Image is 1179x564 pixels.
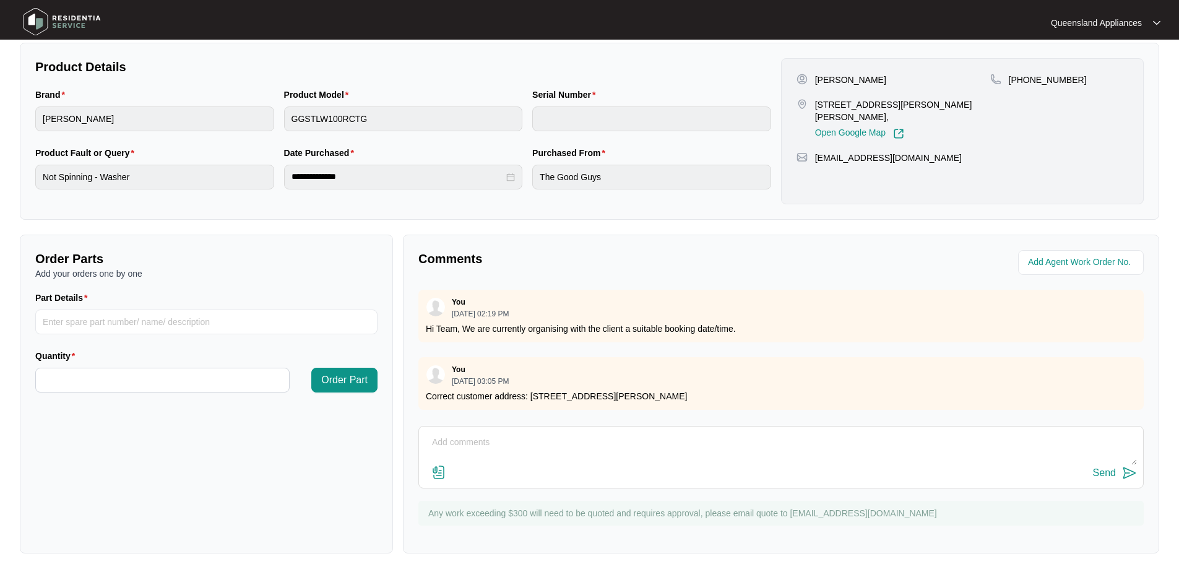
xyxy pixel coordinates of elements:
span: Order Part [321,373,368,388]
p: You [452,365,465,375]
input: Part Details [35,310,378,334]
p: Comments [418,250,772,267]
input: Brand [35,106,274,131]
p: [DATE] 03:05 PM [452,378,509,385]
p: Any work exceeding $300 will need to be quoted and requires approval, please email quote to [EMAI... [428,507,1138,519]
p: [PERSON_NAME] [815,74,886,86]
input: Purchased From [532,165,771,189]
img: map-pin [990,74,1001,85]
p: Correct customer address: [STREET_ADDRESS][PERSON_NAME] [426,390,1136,402]
img: map-pin [797,98,808,110]
p: [DATE] 02:19 PM [452,310,509,318]
button: Order Part [311,368,378,393]
label: Date Purchased [284,147,359,159]
p: Hi Team, We are currently organising with the client a suitable booking date/time. [426,323,1136,335]
img: user.svg [426,365,445,384]
p: Queensland Appliances [1051,17,1142,29]
input: Product Model [284,106,523,131]
p: Order Parts [35,250,378,267]
img: file-attachment-doc.svg [431,465,446,480]
img: map-pin [797,152,808,163]
input: Quantity [36,368,289,392]
a: Open Google Map [815,128,904,139]
img: residentia service logo [19,3,105,40]
label: Brand [35,89,70,101]
label: Purchased From [532,147,610,159]
p: You [452,297,465,307]
label: Product Model [284,89,354,101]
input: Date Purchased [292,170,504,183]
img: user-pin [797,74,808,85]
input: Product Fault or Query [35,165,274,189]
input: Serial Number [532,106,771,131]
div: Send [1093,467,1116,479]
button: Send [1093,465,1137,482]
input: Add Agent Work Order No. [1028,255,1136,270]
p: [PHONE_NUMBER] [1009,74,1087,86]
img: dropdown arrow [1153,20,1160,26]
p: [STREET_ADDRESS][PERSON_NAME][PERSON_NAME], [815,98,990,123]
p: Add your orders one by one [35,267,378,280]
p: [EMAIL_ADDRESS][DOMAIN_NAME] [815,152,962,164]
label: Product Fault or Query [35,147,139,159]
img: Link-External [893,128,904,139]
label: Quantity [35,350,80,362]
p: Product Details [35,58,771,76]
label: Part Details [35,292,93,304]
img: send-icon.svg [1122,466,1137,480]
label: Serial Number [532,89,600,101]
img: user.svg [426,298,445,316]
